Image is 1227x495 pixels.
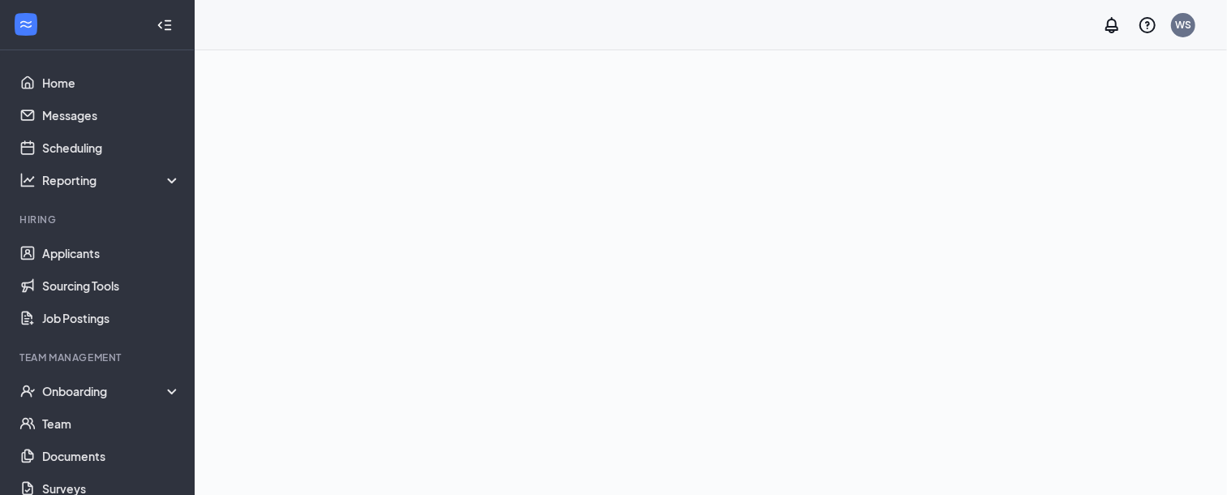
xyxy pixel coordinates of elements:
[42,131,181,164] a: Scheduling
[1175,18,1191,32] div: WS
[1102,15,1122,35] svg: Notifications
[42,440,181,472] a: Documents
[42,383,182,399] div: Onboarding
[42,269,181,302] a: Sourcing Tools
[19,172,36,188] svg: Analysis
[19,351,178,364] div: Team Management
[42,67,181,99] a: Home
[42,172,182,188] div: Reporting
[42,302,181,334] a: Job Postings
[42,99,181,131] a: Messages
[18,16,34,32] svg: WorkstreamLogo
[157,17,173,33] svg: Collapse
[42,407,181,440] a: Team
[19,383,36,399] svg: UserCheck
[1138,15,1157,35] svg: QuestionInfo
[42,237,181,269] a: Applicants
[19,213,178,226] div: Hiring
